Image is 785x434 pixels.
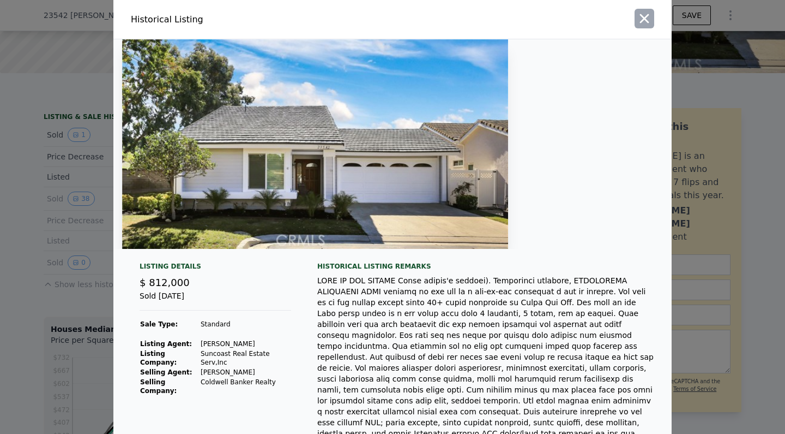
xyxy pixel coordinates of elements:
[140,340,192,348] strong: Listing Agent:
[140,290,291,311] div: Sold [DATE]
[200,319,291,329] td: Standard
[200,349,291,367] td: Suncoast Real Estate Serv,Inc
[200,339,291,349] td: [PERSON_NAME]
[140,262,291,275] div: Listing Details
[140,320,178,328] strong: Sale Type:
[140,350,177,366] strong: Listing Company:
[140,277,190,288] span: $ 812,000
[122,39,508,249] img: Property Img
[317,262,654,271] div: Historical Listing remarks
[200,377,291,396] td: Coldwell Banker Realty
[200,367,291,377] td: [PERSON_NAME]
[140,378,177,395] strong: Selling Company:
[131,13,388,26] div: Historical Listing
[140,368,192,376] strong: Selling Agent:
